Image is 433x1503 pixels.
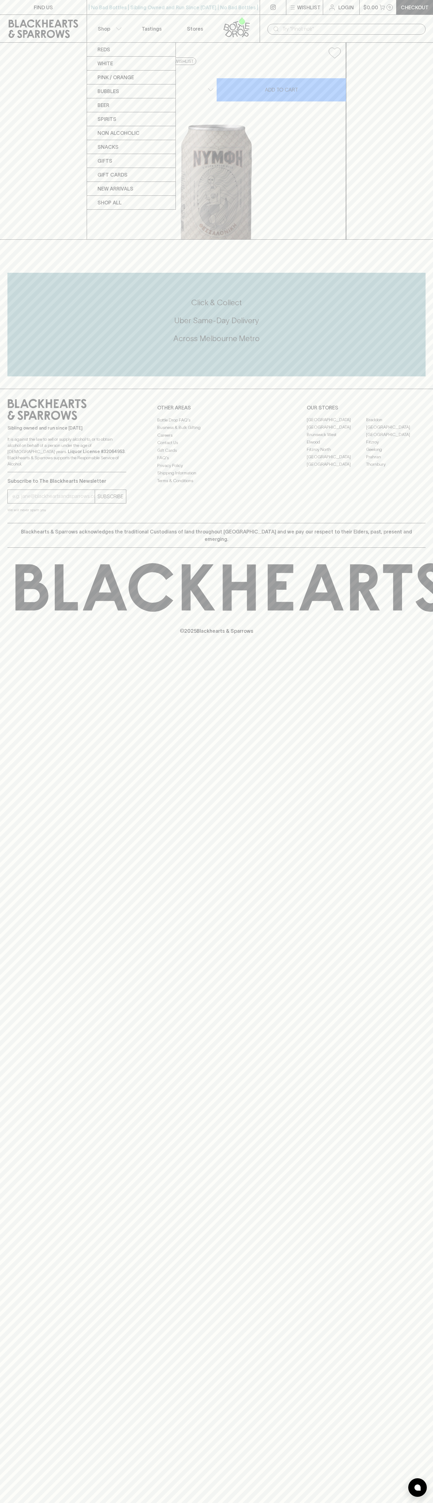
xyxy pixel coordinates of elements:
[97,46,110,53] p: Reds
[87,84,175,98] a: Bubbles
[87,126,175,140] a: Non Alcoholic
[87,57,175,71] a: White
[97,60,113,67] p: White
[87,196,175,209] a: SHOP ALL
[97,129,140,137] p: Non Alcoholic
[97,143,119,151] p: Snacks
[97,157,112,165] p: Gifts
[97,88,119,95] p: Bubbles
[97,185,133,192] p: New Arrivals
[414,1484,421,1491] img: bubble-icon
[97,115,116,123] p: Spirits
[87,168,175,182] a: Gift Cards
[87,182,175,196] a: New Arrivals
[97,171,128,178] p: Gift Cards
[87,71,175,84] a: Pink / Orange
[87,154,175,168] a: Gifts
[97,199,122,206] p: SHOP ALL
[97,74,134,81] p: Pink / Orange
[97,101,109,109] p: Beer
[87,140,175,154] a: Snacks
[87,98,175,112] a: Beer
[87,43,175,57] a: Reds
[87,112,175,126] a: Spirits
